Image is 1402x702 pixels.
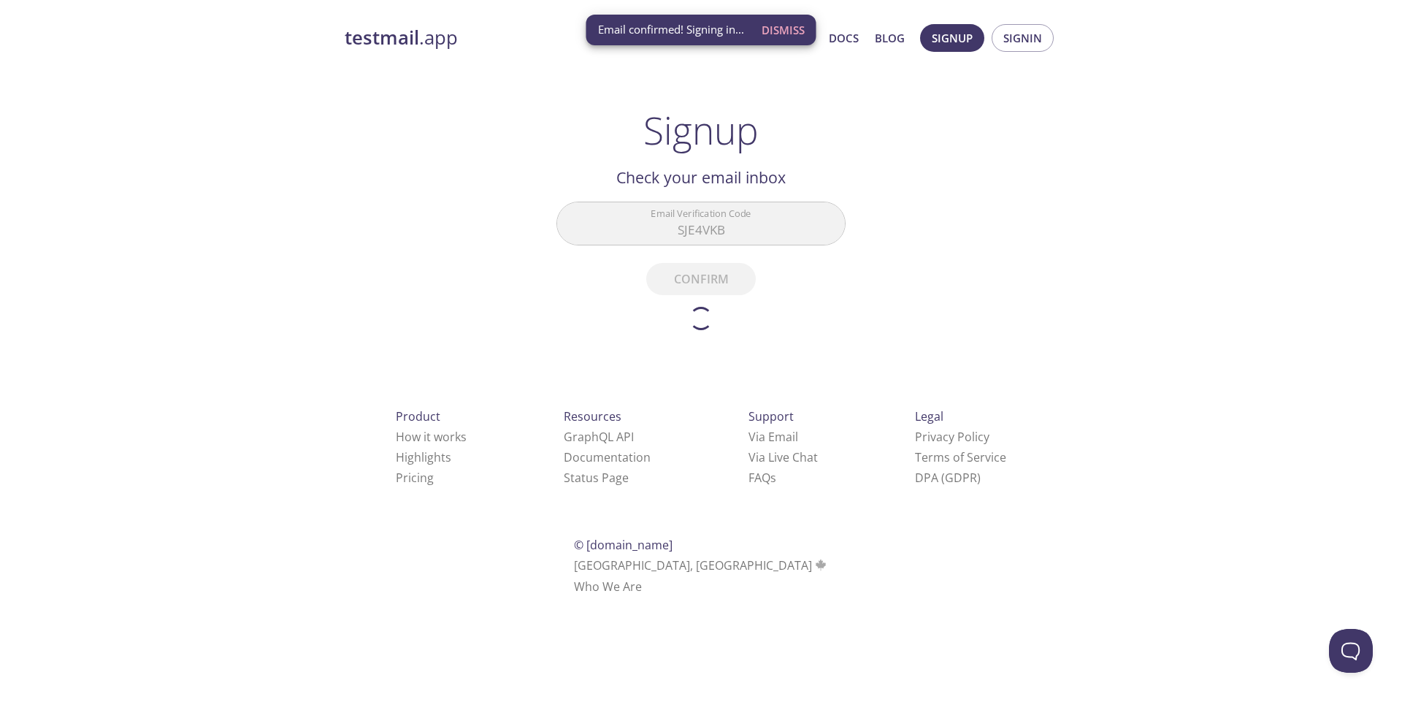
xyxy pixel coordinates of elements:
[1329,629,1373,673] iframe: Help Scout Beacon - Open
[574,557,829,573] span: [GEOGRAPHIC_DATA], [GEOGRAPHIC_DATA]
[770,470,776,486] span: s
[396,429,467,445] a: How it works
[345,26,688,50] a: testmail.app
[915,429,989,445] a: Privacy Policy
[396,470,434,486] a: Pricing
[396,408,440,424] span: Product
[748,429,798,445] a: Via Email
[756,16,811,44] button: Dismiss
[829,28,859,47] a: Docs
[574,537,673,553] span: © [DOMAIN_NAME]
[875,28,905,47] a: Blog
[564,429,634,445] a: GraphQL API
[748,408,794,424] span: Support
[748,470,776,486] a: FAQ
[643,108,759,152] h1: Signup
[748,449,818,465] a: Via Live Chat
[345,25,419,50] strong: testmail
[564,408,621,424] span: Resources
[915,470,981,486] a: DPA (GDPR)
[598,22,744,37] span: Email confirmed! Signing in...
[915,408,943,424] span: Legal
[920,24,984,52] button: Signup
[574,579,642,595] a: Who We Are
[762,20,805,39] span: Dismiss
[564,470,629,486] a: Status Page
[1003,28,1042,47] span: Signin
[915,449,1006,465] a: Terms of Service
[992,24,1054,52] button: Signin
[396,449,451,465] a: Highlights
[556,165,846,190] h2: Check your email inbox
[564,449,651,465] a: Documentation
[932,28,973,47] span: Signup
